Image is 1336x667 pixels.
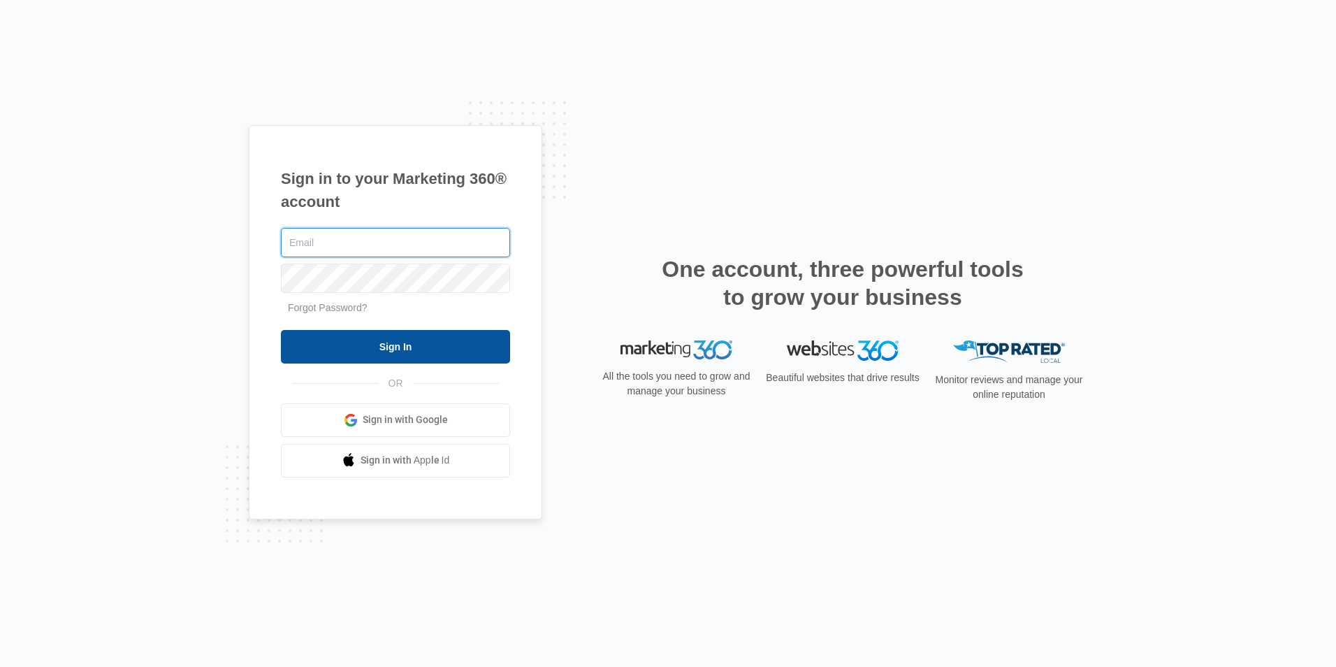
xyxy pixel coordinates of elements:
p: Beautiful websites that drive results [764,371,921,385]
a: Sign in with Google [281,403,510,437]
img: Marketing 360 [620,340,732,360]
p: Monitor reviews and manage your online reputation [931,373,1087,402]
p: All the tools you need to grow and manage your business [598,369,755,399]
span: OR [379,376,413,391]
img: Top Rated Local [953,340,1065,364]
input: Sign In [281,330,510,364]
a: Forgot Password? [288,302,368,313]
h1: Sign in to your Marketing 360® account [281,167,510,213]
span: Sign in with Apple Id [361,453,450,468]
img: Websites 360 [787,340,899,361]
h2: One account, three powerful tools to grow your business [658,255,1028,311]
span: Sign in with Google [363,413,448,427]
input: Email [281,228,510,257]
a: Sign in with Apple Id [281,444,510,478]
